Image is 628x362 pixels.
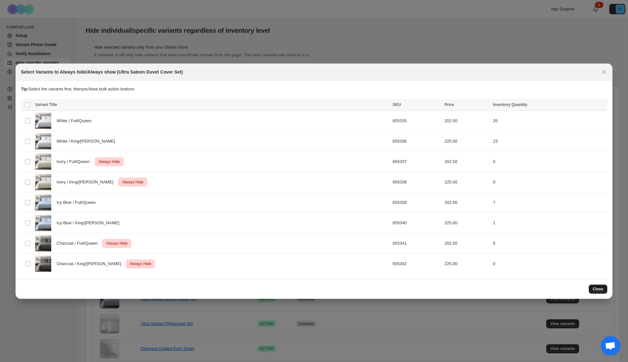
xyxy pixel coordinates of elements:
img: white-ultra-sateen1_128b03d8-ecbe-4ea8-a596-a8b5741539ad.jpg [35,113,51,129]
button: Close [599,67,609,76]
span: SKU [393,102,401,107]
td: 225.00 [443,131,491,151]
img: ivory-ultra-sateen1_a7d3d4a2-f093-406f-8fd8-762b39627f28.jpg [35,154,51,170]
span: Ivory / Full/Queen [56,158,93,165]
span: White / Full/Queen [56,118,95,124]
td: 202.50 [443,233,491,253]
td: 655341 [391,233,443,253]
td: 0 [491,233,607,253]
td: 202.50 [443,111,491,131]
span: Icy Blue / Full/Queen [56,199,99,206]
td: 23 [491,131,607,151]
span: Charcoal / Full/Queen [56,240,101,247]
img: icyblue-ultra-sateen1_f6d97cf3-b711-4f0b-aea0-6771b590917c.jpg [35,194,51,211]
td: 655339 [391,192,443,213]
span: Charcoal / King/[PERSON_NAME] [56,261,124,267]
img: icyblue-ultra-sateen1_f6d97cf3-b711-4f0b-aea0-6771b590917c.jpg [35,215,51,231]
span: White / King/[PERSON_NAME] [56,138,118,145]
td: 655336 [391,131,443,151]
td: 225.00 [443,253,491,274]
button: Close [589,285,607,294]
span: Always Hide [121,178,145,186]
td: 655342 [391,253,443,274]
span: Icy Blue / King/[PERSON_NAME] [56,220,123,226]
td: 225.00 [443,213,491,233]
td: 1 [491,213,607,233]
span: Variant Title [35,102,57,107]
td: 655340 [391,213,443,233]
h2: Select Variants to Always hide/Always show (Ultra Sateen Duvet Cover Set) [21,69,183,75]
span: Always Hide [105,239,129,247]
td: 202.50 [443,151,491,172]
td: 225.00 [443,172,491,192]
td: 7 [491,192,607,213]
strong: Tip: [21,87,29,91]
span: Inventory Quantity [493,102,527,107]
td: 0 [491,172,607,192]
td: 655337 [391,151,443,172]
span: Ivory / King/[PERSON_NAME] [56,179,117,185]
span: Always Hide [97,158,121,166]
span: Price [444,102,454,107]
span: Always Hide [128,260,152,268]
img: carbon-ultra-sateen1.jpg [35,235,51,251]
td: 26 [491,111,607,131]
img: carbon-ultra-sateen1.jpg [35,256,51,272]
img: white-ultra-sateen1_128b03d8-ecbe-4ea8-a596-a8b5741539ad.jpg [35,133,51,149]
td: 0 [491,151,607,172]
td: 202.50 [443,192,491,213]
span: Close [593,286,603,292]
td: 655338 [391,172,443,192]
p: Select the variants first, then you'll see bulk action buttons [21,86,607,92]
td: 0 [491,253,607,274]
td: 655335 [391,111,443,131]
img: ivory-ultra-sateen1_a7d3d4a2-f093-406f-8fd8-762b39627f28.jpg [35,174,51,190]
a: Open chat [601,336,620,356]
